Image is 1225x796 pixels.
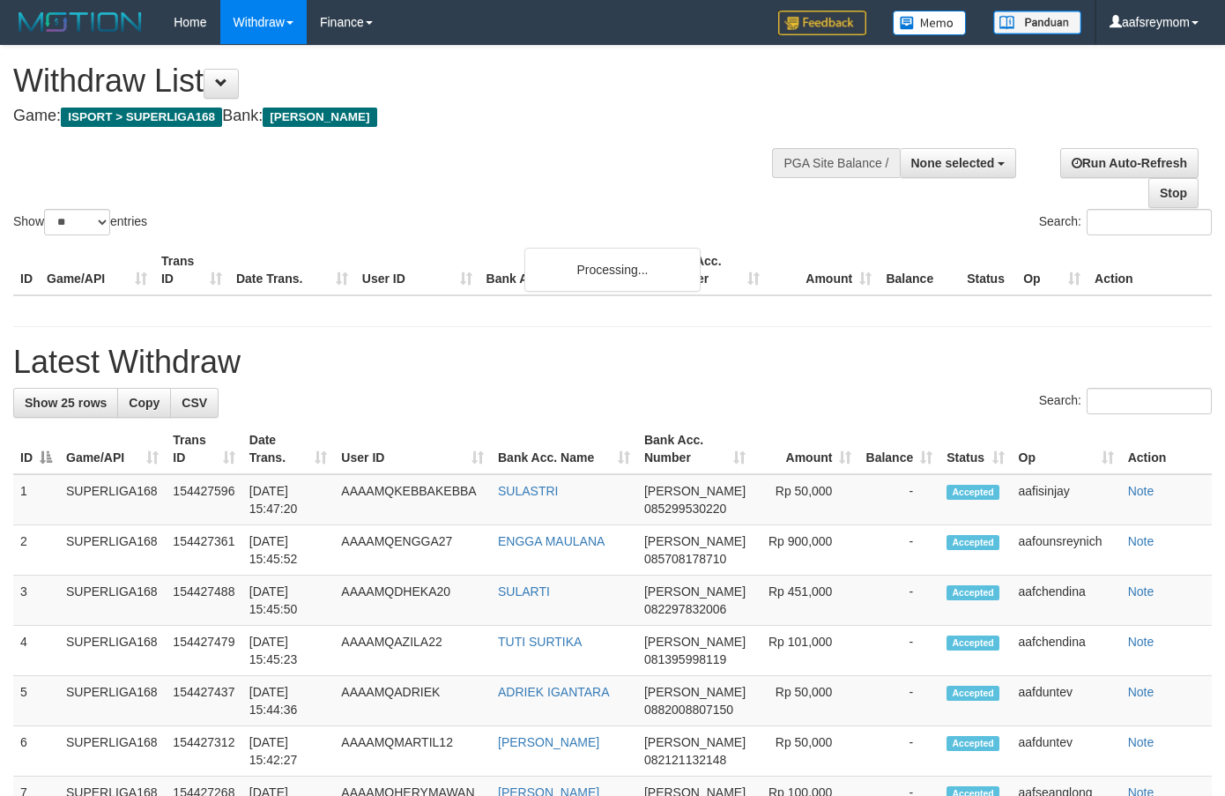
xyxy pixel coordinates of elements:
td: AAAAMQMARTIL12 [334,726,491,777]
a: SULASTRI [498,484,558,498]
td: 1 [13,474,59,525]
td: [DATE] 15:45:50 [242,576,335,626]
span: Accepted [947,686,999,701]
th: Balance [879,245,960,295]
span: [PERSON_NAME] [263,108,376,127]
span: Copy 085708178710 to clipboard [644,552,726,566]
td: AAAAMQAZILA22 [334,626,491,676]
span: Show 25 rows [25,396,107,410]
span: [PERSON_NAME] [644,735,746,749]
td: 154427479 [166,626,241,676]
td: SUPERLIGA168 [59,525,166,576]
th: Status [960,245,1016,295]
td: AAAAMQDHEKA20 [334,576,491,626]
label: Search: [1039,388,1212,414]
td: AAAAMQADRIEK [334,676,491,726]
input: Search: [1087,209,1212,235]
a: Copy [117,388,171,418]
td: Rp 900,000 [753,525,858,576]
label: Search: [1039,209,1212,235]
th: Trans ID: activate to sort column ascending [166,424,241,474]
th: User ID [355,245,479,295]
img: MOTION_logo.png [13,9,147,35]
select: Showentries [44,209,110,235]
td: - [858,474,939,525]
span: Copy 085299530220 to clipboard [644,502,726,516]
span: [PERSON_NAME] [644,635,746,649]
a: ENGGA MAULANA [498,534,605,548]
div: PGA Site Balance / [772,148,899,178]
td: - [858,726,939,777]
span: ISPORT > SUPERLIGA168 [61,108,222,127]
td: aafchendina [1012,576,1121,626]
td: Rp 50,000 [753,474,858,525]
span: Accepted [947,535,999,550]
td: AAAAMQKEBBAKEBBA [334,474,491,525]
a: Note [1128,534,1154,548]
td: Rp 451,000 [753,576,858,626]
td: [DATE] 15:44:36 [242,676,335,726]
span: Accepted [947,636,999,651]
a: Show 25 rows [13,388,118,418]
th: Bank Acc. Name [479,245,656,295]
th: User ID: activate to sort column ascending [334,424,491,474]
a: Note [1128,635,1154,649]
span: Accepted [947,736,999,751]
td: 154427437 [166,676,241,726]
th: Balance: activate to sort column ascending [858,424,939,474]
a: Note [1128,484,1154,498]
th: Amount [767,245,879,295]
td: [DATE] 15:47:20 [242,474,335,525]
span: Copy 082297832006 to clipboard [644,602,726,616]
a: Note [1128,584,1154,599]
span: Copy 082121132148 to clipboard [644,753,726,767]
button: None selected [900,148,1017,178]
span: Accepted [947,585,999,600]
th: Game/API [40,245,154,295]
td: aafchendina [1012,626,1121,676]
td: [DATE] 15:42:27 [242,726,335,777]
img: panduan.png [993,11,1081,34]
th: Game/API: activate to sort column ascending [59,424,166,474]
td: aafduntev [1012,726,1121,777]
td: SUPERLIGA168 [59,576,166,626]
td: Rp 50,000 [753,676,858,726]
input: Search: [1087,388,1212,414]
td: - [858,676,939,726]
td: 154427488 [166,576,241,626]
span: [PERSON_NAME] [644,534,746,548]
span: Copy 0882008807150 to clipboard [644,703,733,717]
th: ID [13,245,40,295]
td: 154427596 [166,474,241,525]
td: 3 [13,576,59,626]
div: Processing... [524,248,701,292]
th: Op: activate to sort column ascending [1012,424,1121,474]
span: None selected [911,156,995,170]
td: SUPERLIGA168 [59,726,166,777]
th: Action [1088,245,1212,295]
td: 154427312 [166,726,241,777]
h1: Withdraw List [13,63,799,99]
td: - [858,576,939,626]
th: Date Trans. [229,245,355,295]
th: Date Trans.: activate to sort column ascending [242,424,335,474]
td: [DATE] 15:45:52 [242,525,335,576]
h1: Latest Withdraw [13,345,1212,380]
label: Show entries [13,209,147,235]
span: CSV [182,396,207,410]
img: Feedback.jpg [778,11,866,35]
td: AAAAMQENGGA27 [334,525,491,576]
a: TUTI SURTIKA [498,635,582,649]
img: Button%20Memo.svg [893,11,967,35]
td: - [858,525,939,576]
span: Copy 081395998119 to clipboard [644,652,726,666]
th: Bank Acc. Number [655,245,767,295]
span: [PERSON_NAME] [644,584,746,599]
span: [PERSON_NAME] [644,685,746,699]
td: Rp 50,000 [753,726,858,777]
td: SUPERLIGA168 [59,474,166,525]
th: Bank Acc. Name: activate to sort column ascending [491,424,637,474]
td: 5 [13,676,59,726]
td: 2 [13,525,59,576]
a: SULARTI [498,584,550,599]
